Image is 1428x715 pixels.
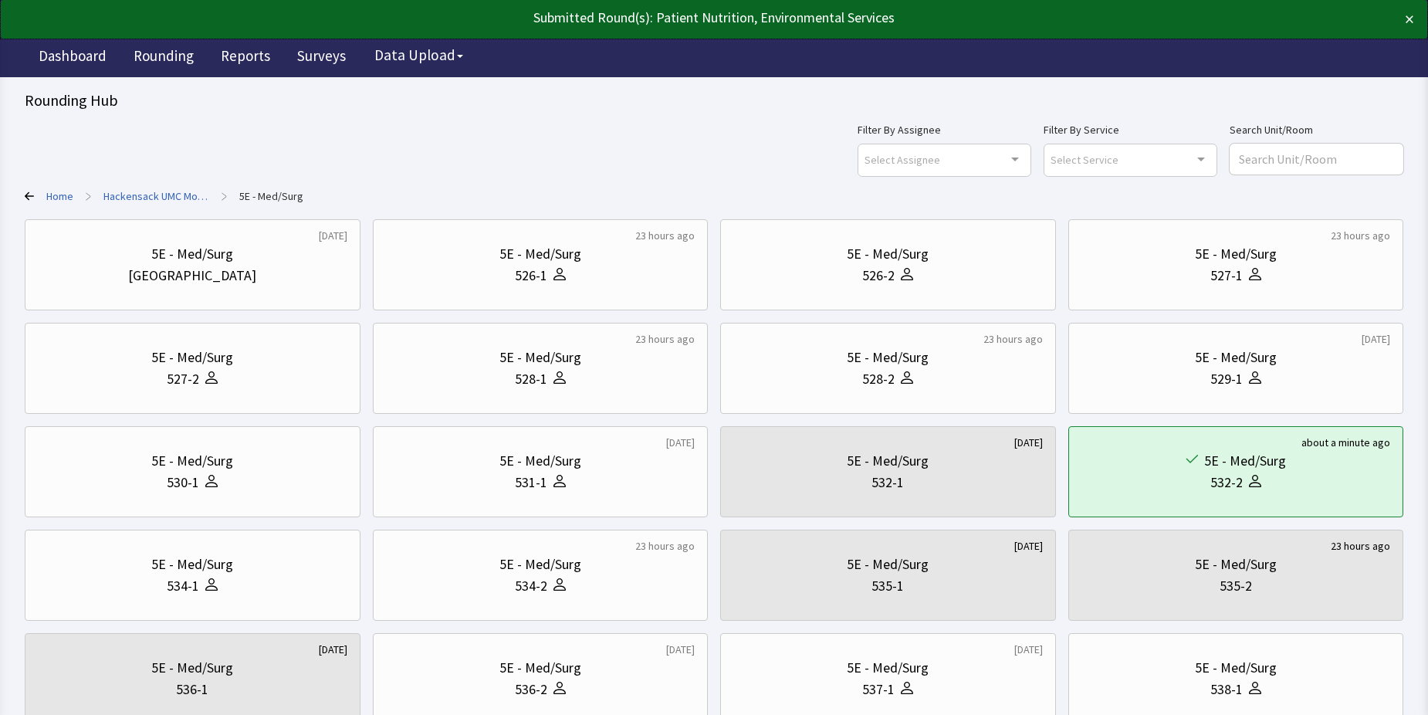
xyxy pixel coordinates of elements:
div: [DATE] [1014,538,1043,554]
a: Hackensack UMC Mountainside [103,188,209,204]
div: 5E - Med/Surg [151,657,233,679]
div: 23 hours ago [635,228,695,243]
div: Rounding Hub [25,90,1403,111]
div: 5E - Med/Surg [499,450,581,472]
button: × [1405,7,1414,32]
div: 5E - Med/Surg [1204,450,1286,472]
div: 5E - Med/Surg [151,450,233,472]
div: 5E - Med/Surg [847,657,929,679]
div: 528-2 [862,368,895,390]
div: Submitted Round(s): Patient Nutrition, Environmental Services [14,7,1274,29]
div: 531-1 [515,472,547,493]
div: 23 hours ago [1331,228,1390,243]
div: [DATE] [319,642,347,657]
div: [DATE] [1014,435,1043,450]
div: 536-2 [515,679,547,700]
div: 5E - Med/Surg [499,554,581,575]
a: Reports [209,39,282,77]
span: Select Assignee [865,151,940,168]
div: 23 hours ago [635,331,695,347]
div: 526-2 [862,265,895,286]
div: 23 hours ago [635,538,695,554]
a: Rounding [122,39,205,77]
div: 532-2 [1210,472,1243,493]
div: about a minute ago [1301,435,1390,450]
div: [DATE] [1362,331,1390,347]
a: Surveys [286,39,357,77]
label: Search Unit/Room [1230,120,1403,139]
div: 529-1 [1210,368,1243,390]
a: 5E - Med/Surg [239,188,303,204]
div: 5E - Med/Surg [1195,347,1277,368]
div: 537-1 [862,679,895,700]
div: 5E - Med/Surg [1195,657,1277,679]
div: 528-1 [515,368,547,390]
div: 526-1 [515,265,547,286]
div: [DATE] [666,435,695,450]
div: 536-1 [176,679,208,700]
button: Data Upload [365,41,472,69]
div: 5E - Med/Surg [151,243,233,265]
input: Search Unit/Room [1230,144,1403,175]
div: 5E - Med/Surg [499,657,581,679]
div: 535-2 [1220,575,1252,597]
div: 535-1 [871,575,904,597]
div: 5E - Med/Surg [499,243,581,265]
div: 532-1 [871,472,904,493]
div: 538-1 [1210,679,1243,700]
div: 5E - Med/Surg [499,347,581,368]
div: 23 hours ago [983,331,1043,347]
div: 5E - Med/Surg [1195,243,1277,265]
a: Dashboard [27,39,118,77]
div: 23 hours ago [1331,538,1390,554]
label: Filter By Assignee [858,120,1031,139]
div: [DATE] [666,642,695,657]
a: Home [46,188,73,204]
div: 5E - Med/Surg [847,347,929,368]
div: 5E - Med/Surg [847,554,929,575]
span: > [86,181,91,212]
div: 534-1 [167,575,199,597]
span: Select Service [1051,151,1118,168]
div: 534-2 [515,575,547,597]
span: > [222,181,227,212]
div: 5E - Med/Surg [847,243,929,265]
div: 5E - Med/Surg [1195,554,1277,575]
div: 527-1 [1210,265,1243,286]
div: 5E - Med/Surg [151,554,233,575]
div: 5E - Med/Surg [151,347,233,368]
div: 5E - Med/Surg [847,450,929,472]
div: 527-2 [167,368,199,390]
div: 530-1 [167,472,199,493]
label: Filter By Service [1044,120,1217,139]
div: [DATE] [1014,642,1043,657]
div: [GEOGRAPHIC_DATA] [128,265,256,286]
div: [DATE] [319,228,347,243]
